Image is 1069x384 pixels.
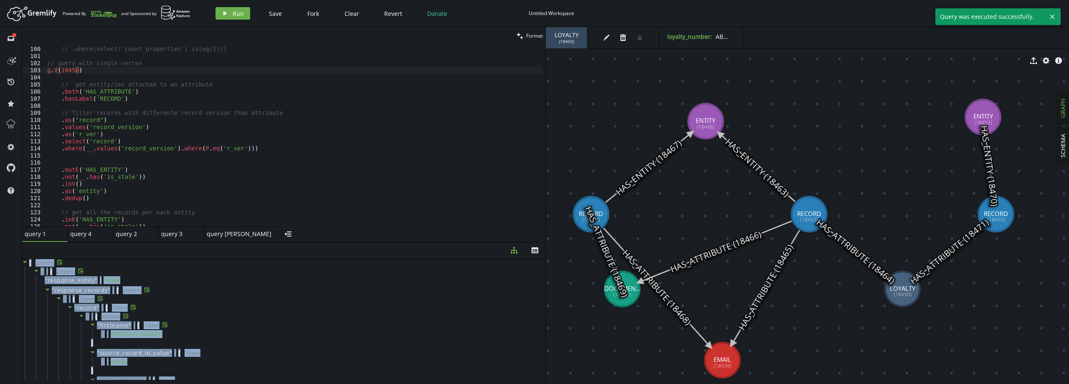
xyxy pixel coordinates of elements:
[696,116,716,125] tspan: ENTITY
[35,259,54,267] span: 2 item s
[112,287,114,294] span: :
[582,216,600,223] tspan: (18442)
[22,74,46,81] div: 104
[987,216,1005,223] tspan: (18455)
[63,6,117,21] div: Powered By
[45,276,48,284] span: "
[121,5,190,21] div: and Sponsored by
[301,7,326,20] button: Fork
[70,230,104,238] span: query 4
[613,291,631,298] tspan: (18459)
[185,349,200,357] span: 1 item
[22,173,46,181] div: 118
[714,362,732,369] tspan: (18439)
[144,321,160,329] span: 1 item
[95,276,98,284] span: "
[74,304,77,312] span: "
[107,331,109,338] div: :
[101,304,104,312] span: :
[973,112,993,120] tspan: ENTITY
[384,10,402,18] span: Revert
[22,131,46,138] div: 112
[559,39,574,44] span: ( 18450 )
[174,349,176,357] span: :
[22,138,46,145] div: 113
[421,7,453,20] button: Donate
[29,259,31,267] span: [
[97,349,100,357] span: "
[77,304,97,312] span: record
[978,125,1001,207] text: HAS_ENTITY (18470)
[55,286,108,294] span: response_records
[984,209,1008,218] tspan: RECORD
[107,358,109,366] div: :
[97,304,100,312] span: "
[233,10,244,18] span: Run
[90,339,93,347] span: ]
[116,230,149,238] span: query 2
[22,159,46,166] div: 116
[22,202,46,209] div: 122
[22,67,46,74] div: 103
[890,284,916,292] tspan: LOYALTY
[91,313,94,320] span: :
[104,277,120,284] div: 18448
[112,304,128,312] span: 1 item
[378,7,408,20] button: Revert
[108,286,111,294] span: "
[22,216,46,223] div: 124
[345,10,359,18] span: Clear
[50,268,52,275] span: {
[129,321,132,329] span: "
[894,291,912,298] tspan: (18450)
[22,152,46,159] div: 115
[56,267,75,275] span: 2 item s
[178,349,180,357] span: [
[161,5,190,20] img: AWS Neptune
[134,322,136,329] span: :
[86,313,89,320] span: 0
[46,268,48,275] span: :
[22,223,46,230] div: 125
[526,32,543,39] span: Format
[100,349,170,357] span: source_record_id_value
[25,230,58,238] span: query 1
[22,124,46,131] div: 111
[529,10,574,16] div: Untitled Workspace
[101,358,111,366] span: 0
[263,7,288,20] button: Save
[97,321,100,329] span: "
[22,95,46,102] div: 107
[269,10,282,18] span: Save
[95,313,97,320] span: {
[1059,134,1067,158] span: SCHEMA
[63,295,67,303] span: 0
[579,209,603,218] tspan: RECORD
[307,10,319,18] span: Fork
[800,216,818,223] tspan: (18433)
[22,166,46,173] div: 117
[22,117,46,124] div: 110
[79,295,95,303] span: 1 item
[41,267,44,275] span: 0
[22,195,46,202] div: 121
[716,33,750,41] span: AB12345678
[514,27,545,44] button: Format
[52,286,55,294] span: "
[161,230,195,238] span: query 3
[117,287,119,294] span: [
[22,60,46,67] div: 102
[338,7,365,20] button: Clear
[714,355,731,364] tspan: EMAIL
[427,10,447,18] span: Donate
[797,209,821,218] tspan: RECORD
[215,7,250,20] button: Run
[1035,7,1063,20] button: Sign In
[207,230,272,238] span: query [PERSON_NAME]
[100,321,129,329] span: firstname
[22,88,46,95] div: 106
[22,109,46,117] div: 109
[22,81,46,88] div: 105
[170,349,172,357] span: "
[22,46,46,53] div: 100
